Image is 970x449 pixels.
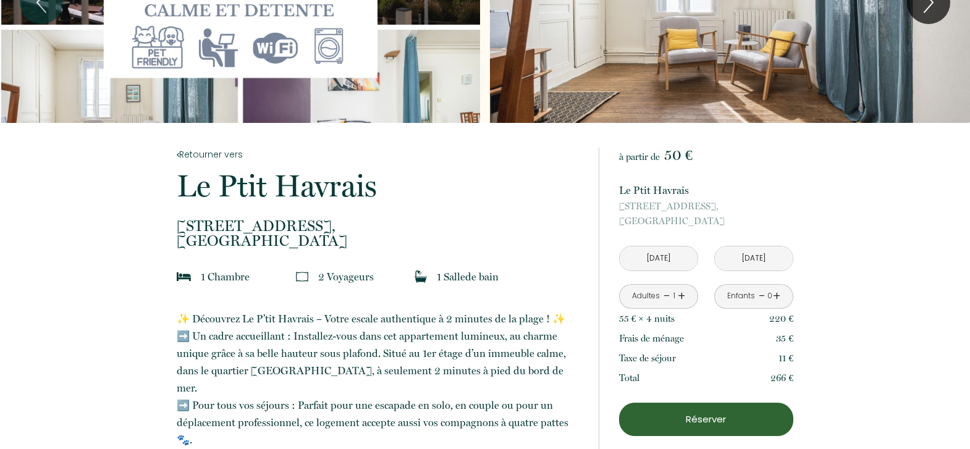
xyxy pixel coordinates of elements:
a: Retourner vers [177,148,582,161]
p: 1 Salle de bain [437,268,499,285]
p: Frais de ménage [619,331,684,346]
span: [STREET_ADDRESS], [619,199,793,214]
img: guests [296,271,308,283]
input: Départ [715,246,793,271]
span: [STREET_ADDRESS], [177,219,582,233]
p: 2 Voyageur [318,268,374,285]
p: 55 € × 4 nuit [619,311,675,326]
p: Réserver [623,412,789,427]
div: 1 [671,290,677,302]
p: 220 € [769,311,793,326]
p: Le Ptit Havrais [619,182,793,199]
span: s [671,313,675,324]
p: 266 € [770,371,793,385]
a: - [664,287,670,306]
p: Total [619,371,639,385]
span: s [369,271,374,283]
p: ✨ Découvrez Le P’tit Havrais – Votre escale authentique à 2 minutes de la plage ! ✨ ➡️ Un cadre a... [177,310,582,448]
p: Taxe de séjour [619,351,676,366]
p: Le Ptit Havrais [177,170,582,201]
span: à partir de [619,151,660,162]
a: + [773,287,780,306]
p: 35 € [776,331,793,346]
div: 0 [767,290,773,302]
p: 11 € [778,351,793,366]
div: Enfants [727,290,755,302]
div: Adultes [632,290,660,302]
a: + [678,287,685,306]
p: [GEOGRAPHIC_DATA] [177,219,582,248]
p: [GEOGRAPHIC_DATA] [619,199,793,229]
input: Arrivée [620,246,698,271]
span: 50 € [664,146,693,164]
a: - [759,287,765,306]
p: 1 Chambre [201,268,250,285]
button: Réserver [619,403,793,436]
